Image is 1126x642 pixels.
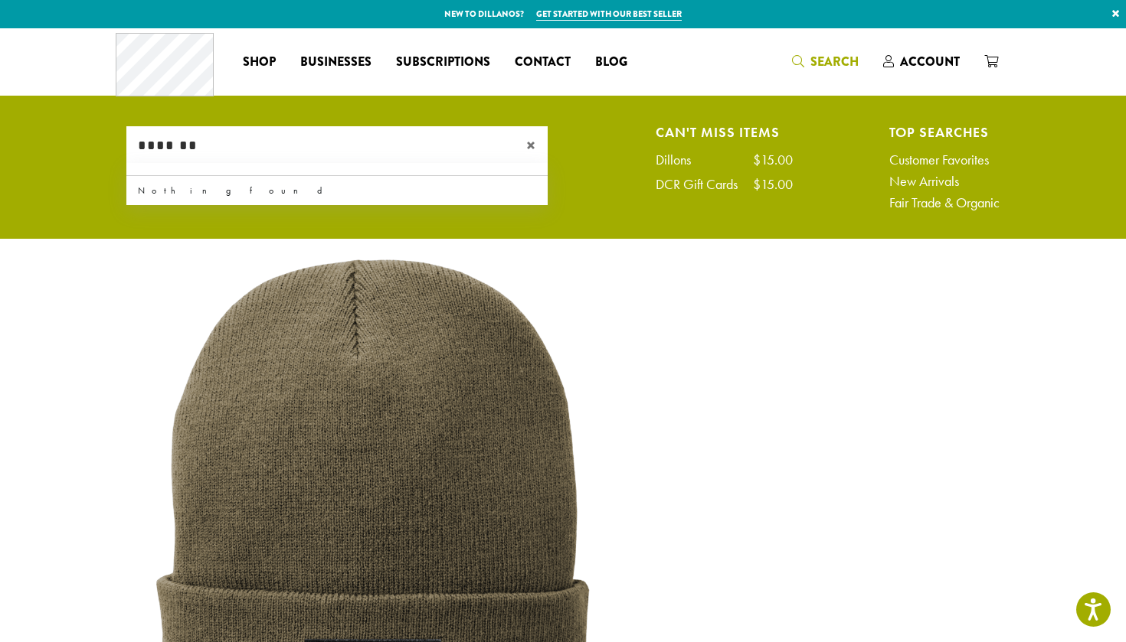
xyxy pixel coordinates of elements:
span: Contact [515,53,571,72]
div: DCR Gift Cards [656,178,753,191]
span: Search [810,53,859,70]
div: $15.00 [753,153,793,167]
a: Get started with our best seller [536,8,682,21]
a: New Arrivals [889,174,1000,188]
h4: Top Searches [889,126,1000,138]
span: Account [900,53,960,70]
a: Shop [231,50,288,74]
div: Nothing found [126,176,548,205]
span: × [526,136,548,155]
span: Shop [243,53,276,72]
div: $15.00 [753,178,793,191]
span: Subscriptions [396,53,490,72]
span: Businesses [300,53,372,72]
a: Fair Trade & Organic [889,196,1000,210]
a: Customer Favorites [889,153,1000,167]
span: Blog [595,53,627,72]
h4: Can't Miss Items [656,126,793,138]
div: Dillons [656,153,706,167]
a: Search [780,49,871,74]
